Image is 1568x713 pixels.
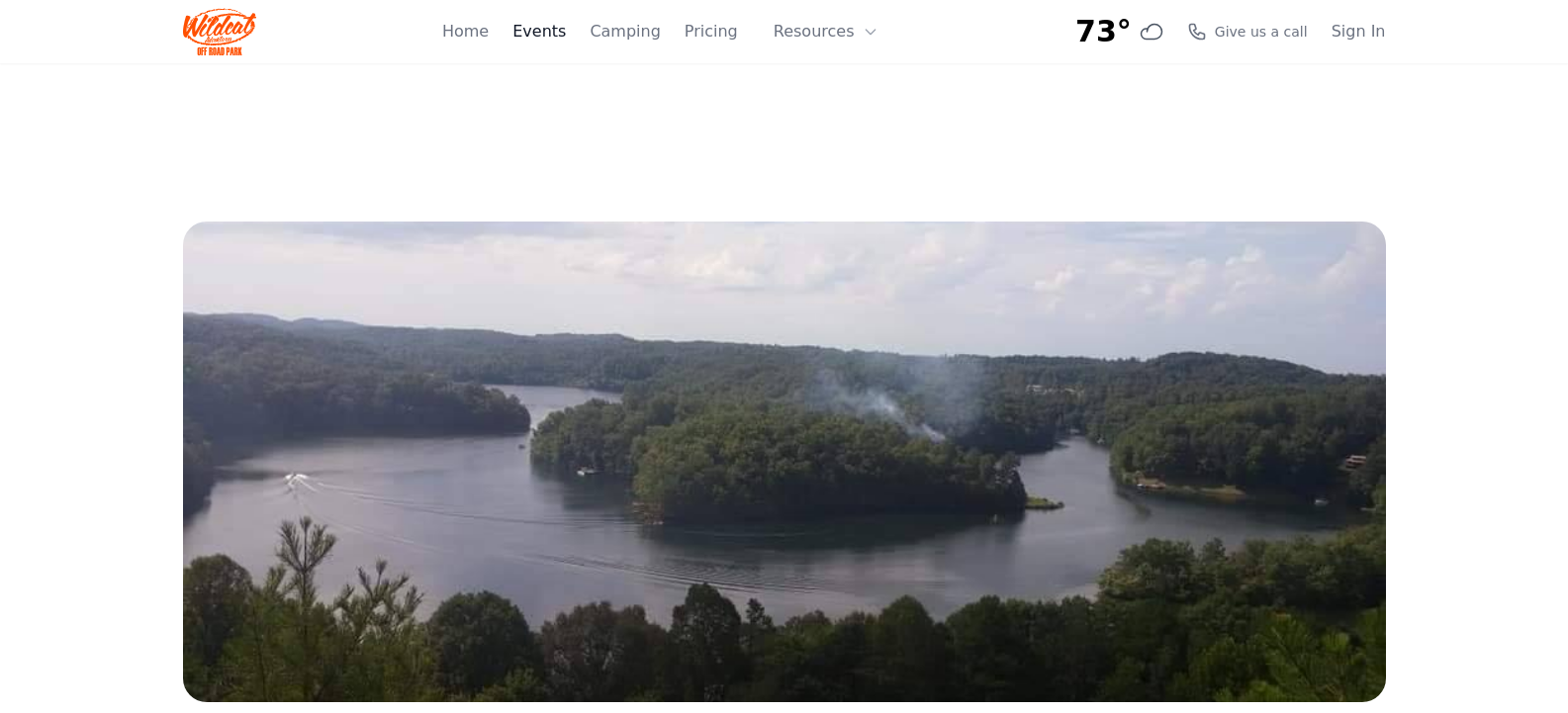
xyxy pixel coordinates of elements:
a: Home [442,20,489,44]
span: Give us a call [1215,22,1308,42]
button: Resources [762,12,890,51]
a: Camping [590,20,660,44]
a: Sign In [1332,20,1386,44]
a: Events [512,20,566,44]
a: Give us a call [1187,22,1308,42]
span: 73° [1075,14,1132,49]
img: Wildcat Logo [183,8,257,55]
a: Pricing [685,20,738,44]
